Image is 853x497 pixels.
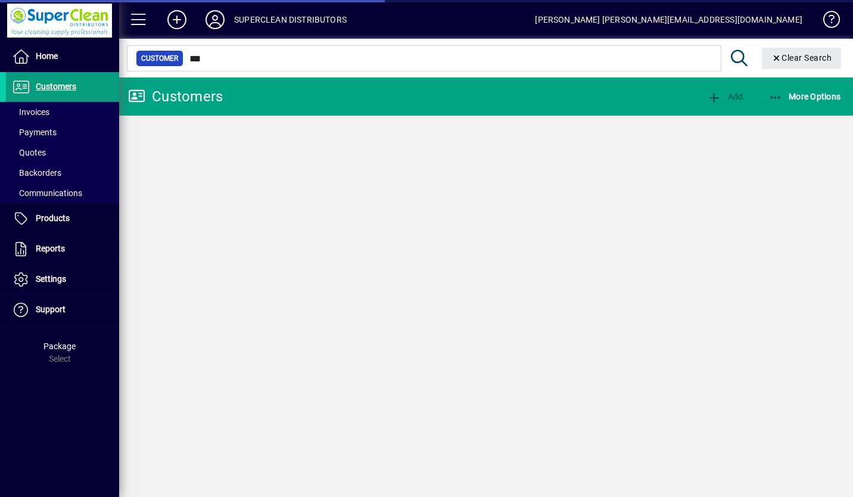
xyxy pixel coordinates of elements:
[768,92,841,101] span: More Options
[6,234,119,264] a: Reports
[6,42,119,72] a: Home
[36,82,76,91] span: Customers
[762,48,842,69] button: Clear
[12,107,49,117] span: Invoices
[6,122,119,142] a: Payments
[765,86,844,107] button: More Options
[36,213,70,223] span: Products
[12,168,61,178] span: Backorders
[43,341,76,351] span: Package
[36,274,66,284] span: Settings
[12,128,57,137] span: Payments
[234,10,347,29] div: SUPERCLEAN DISTRIBUTORS
[128,87,223,106] div: Customers
[771,53,832,63] span: Clear Search
[704,86,746,107] button: Add
[6,295,119,325] a: Support
[36,244,65,253] span: Reports
[814,2,838,41] a: Knowledge Base
[12,188,82,198] span: Communications
[6,142,119,163] a: Quotes
[6,204,119,234] a: Products
[141,52,178,64] span: Customer
[707,92,743,101] span: Add
[36,305,66,314] span: Support
[535,10,802,29] div: [PERSON_NAME] [PERSON_NAME][EMAIL_ADDRESS][DOMAIN_NAME]
[158,9,196,30] button: Add
[6,102,119,122] a: Invoices
[36,51,58,61] span: Home
[196,9,234,30] button: Profile
[12,148,46,157] span: Quotes
[6,163,119,183] a: Backorders
[6,265,119,294] a: Settings
[6,183,119,203] a: Communications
